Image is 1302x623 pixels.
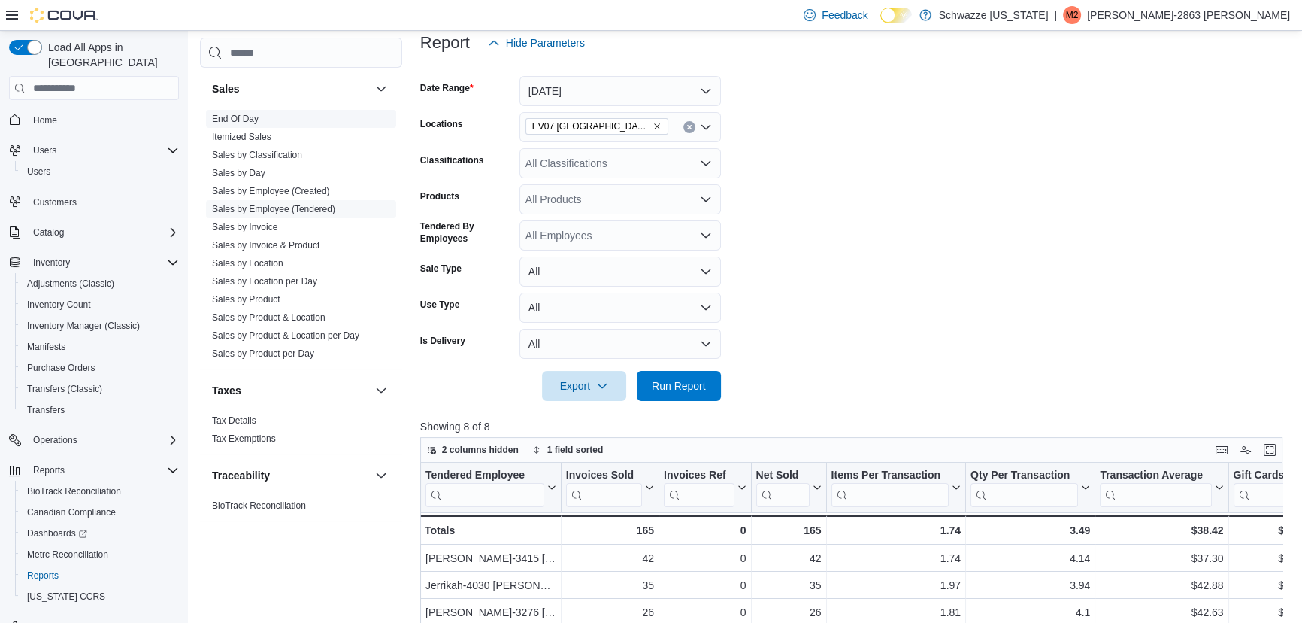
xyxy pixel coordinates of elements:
[664,604,746,622] div: 0
[566,469,654,507] button: Invoices Sold
[420,118,463,130] label: Locations
[880,8,912,23] input: Dark Mode
[27,254,179,272] span: Inventory
[425,604,556,622] div: [PERSON_NAME]-3276 [PERSON_NAME]
[970,604,1090,622] div: 4.1
[831,469,961,507] button: Items Per Transaction
[566,521,654,539] div: 165
[27,383,102,395] span: Transfers (Classic)
[21,588,111,606] a: [US_STATE] CCRS
[1100,521,1223,539] div: $38.42
[637,371,721,401] button: Run Report
[200,110,402,369] div: Sales
[27,254,76,272] button: Inventory
[27,485,121,497] span: BioTrack Reconciliation
[755,521,821,539] div: 165
[831,521,961,539] div: 1.74
[212,383,369,398] button: Taxes
[21,317,146,335] a: Inventory Manager (Classic)
[21,317,179,335] span: Inventory Manager (Classic)
[566,469,642,507] div: Invoices Sold
[212,415,256,426] a: Tax Details
[822,8,867,23] span: Feedback
[755,469,821,507] button: Net Sold
[970,550,1090,568] div: 4.14
[21,401,71,419] a: Transfers
[212,204,335,214] a: Sales by Employee (Tendered)
[15,273,185,294] button: Adjustments (Classic)
[425,469,544,483] div: Tendered Employee
[27,278,114,290] span: Adjustments (Classic)
[1100,577,1223,595] div: $42.88
[33,114,57,126] span: Home
[27,223,70,242] button: Catalog
[27,461,179,479] span: Reports
[212,415,256,427] span: Tax Details
[3,460,185,481] button: Reports
[33,226,64,239] span: Catalog
[1054,6,1057,24] p: |
[42,40,179,70] span: Load All Apps in [GEOGRAPHIC_DATA]
[27,110,179,129] span: Home
[566,604,654,622] div: 26
[33,434,77,446] span: Operations
[420,263,462,275] label: Sale Type
[27,141,179,160] span: Users
[15,315,185,336] button: Inventory Manager (Classic)
[212,330,359,342] span: Sales by Product & Location per Day
[420,154,484,166] label: Classifications
[420,190,459,202] label: Products
[15,400,185,421] button: Transfers
[519,329,721,359] button: All
[212,240,319,251] a: Sales by Invoice & Product
[755,469,809,483] div: Net Sold
[755,550,821,568] div: 42
[970,469,1078,507] div: Qty Per Transaction
[21,567,65,585] a: Reports
[212,433,276,444] a: Tax Exemptions
[212,383,241,398] h3: Taxes
[212,311,325,324] span: Sales by Product & Location
[15,481,185,502] button: BioTrack Reconciliation
[27,591,105,603] span: [US_STATE] CCRS
[420,299,459,311] label: Use Type
[700,157,712,169] button: Open list of options
[3,252,185,273] button: Inventory
[212,113,259,125] span: End Of Day
[21,524,93,542] a: Dashboards
[200,497,402,521] div: Traceability
[21,338,179,356] span: Manifests
[27,223,179,242] span: Catalog
[212,348,314,360] span: Sales by Product per Day
[21,163,179,181] span: Users
[21,163,56,181] a: Users
[27,431,179,449] span: Operations
[700,193,712,205] button: Open list of options
[1100,469,1211,483] div: Transaction Average
[420,220,513,245] label: Tendered By Employees
[970,469,1078,483] div: Qty Per Transaction
[3,222,185,243] button: Catalog
[200,412,402,454] div: Taxes
[1233,469,1292,483] div: Gift Cards
[33,144,56,157] span: Users
[664,550,746,568] div: 0
[21,359,179,377] span: Purchase Orders
[212,275,317,287] span: Sales by Location per Day
[15,378,185,400] button: Transfers (Classic)
[212,221,277,233] span: Sales by Invoice
[831,577,961,595] div: 1.97
[27,299,91,311] span: Inventory Count
[212,132,271,142] a: Itemized Sales
[212,203,335,215] span: Sales by Employee (Tendered)
[27,320,140,332] span: Inventory Manager (Classic)
[21,338,71,356] a: Manifests
[372,80,390,98] button: Sales
[212,468,369,483] button: Traceability
[1100,550,1223,568] div: $37.30
[15,161,185,182] button: Users
[420,34,470,52] h3: Report
[212,168,265,178] a: Sales by Day
[566,469,642,483] div: Invoices Sold
[566,577,654,595] div: 35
